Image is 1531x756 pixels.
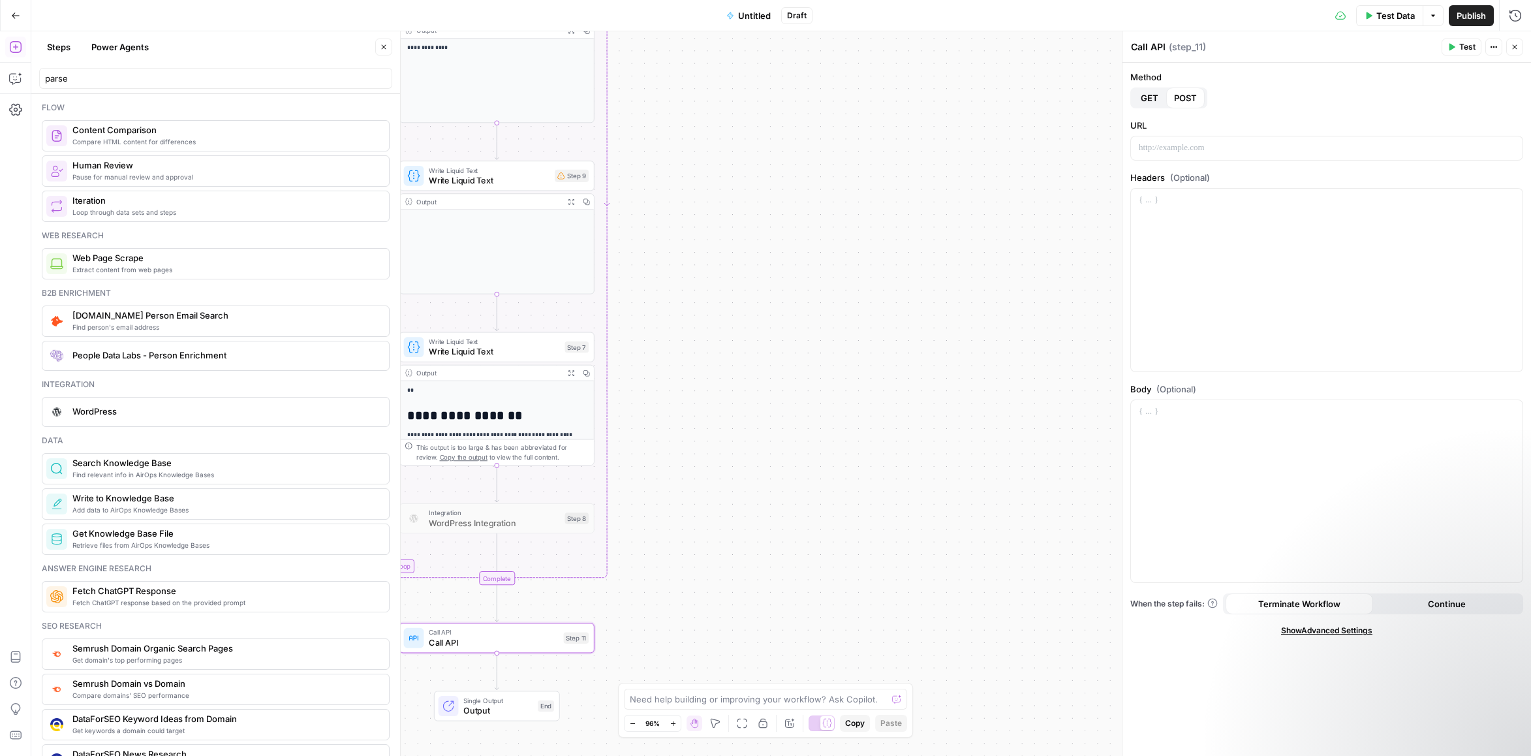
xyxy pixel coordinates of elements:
img: WordPress%20logotype.png [407,512,420,524]
div: Output [416,368,560,378]
span: Write Liquid Text [429,345,560,358]
span: Web Page Scrape [72,251,379,264]
span: Loop through data sets and steps [72,207,379,217]
span: Get domain's top performing pages [72,655,379,665]
g: Edge from step_7 to step_8 [495,465,499,502]
div: Data [42,435,390,447]
span: WordPress [72,405,379,418]
button: Test Data [1356,5,1423,26]
label: Body [1130,383,1523,396]
span: Get keywords a domain could target [72,725,379,736]
span: Fetch ChatGPT response based on the provided prompt [72,597,379,608]
span: Retrieve files from AirOps Knowledge Bases [72,540,379,550]
span: Find person's email address [72,322,379,332]
span: Get Knowledge Base File [72,527,379,540]
span: Call API [429,636,559,648]
label: URL [1130,119,1523,132]
span: DataForSEO Keyword Ideas from Domain [72,712,379,725]
span: Untitled [738,9,771,22]
span: Copy the output [440,454,487,462]
span: Write Liquid Text [429,165,549,175]
div: Answer engine research [42,563,390,575]
img: zn8kcn4lc16eab7ly04n2pykiy7x [50,684,63,695]
span: (Optional) [1156,383,1196,396]
label: Headers [1130,171,1523,184]
div: Output [416,25,560,35]
div: Step 8 [564,512,589,524]
span: Human Review [72,159,379,172]
label: Method [1130,71,1523,84]
input: Search steps [45,72,386,85]
button: Publish [1449,5,1494,26]
span: Extract content from web pages [72,264,379,275]
button: Copy [840,715,870,732]
span: Call API [429,627,559,637]
div: B2b enrichment [42,287,390,299]
button: GET [1133,87,1166,108]
div: Integration [42,379,390,390]
span: Fetch ChatGPT Response [72,584,379,597]
span: Test [1459,41,1476,53]
button: Power Agents [84,37,157,57]
span: Test Data [1376,9,1415,22]
span: Semrush Domain vs Domain [72,677,379,690]
g: Edge from step_4 to step_9 [495,123,499,159]
span: [DOMAIN_NAME] Person Email Search [72,309,379,322]
img: pda2t1ka3kbvydj0uf1ytxpc9563 [50,315,63,328]
span: Paste [880,717,902,729]
span: (Optional) [1170,171,1210,184]
span: People Data Labs - Person Enrichment [72,349,379,362]
span: Write Liquid Text [429,336,560,346]
span: Terminate Workflow [1258,597,1340,610]
span: Integration [429,508,560,518]
span: Iteration [72,194,379,207]
div: Step 7 [564,341,589,353]
button: Untitled [719,5,779,26]
div: IntegrationWordPress IntegrationStep 8 [399,503,595,533]
span: Pause for manual review and approval [72,172,379,182]
div: Step 11 [564,633,589,644]
g: Edge from step_9 to step_7 [495,294,499,331]
div: Seo research [42,620,390,632]
div: Single OutputOutputEnd [399,691,595,721]
div: This output is too large & has been abbreviated for review. to view the full content. [416,442,589,462]
img: qj0lddqgokrswkyaqb1p9cmo0sp5 [50,718,63,731]
button: Steps [39,37,78,57]
img: vrinnnclop0vshvmafd7ip1g7ohf [50,129,63,142]
div: End [538,701,554,712]
span: GET [1141,91,1158,104]
span: When the step fails: [1130,598,1218,610]
button: Paste [875,715,907,732]
g: Edge from step_2-iteration-end to step_11 [495,585,499,622]
div: Write Liquid TextWrite Liquid TextStep 9Output [399,161,595,294]
img: otu06fjiulrdwrqmbs7xihm55rg9 [50,648,63,659]
span: Continue [1428,597,1466,610]
button: Continue [1373,593,1521,614]
div: Complete [399,571,595,585]
img: rmubdrbnbg1gnbpnjb4bpmji9sfb [50,349,63,362]
textarea: Call API [1131,40,1166,54]
span: Draft [787,10,807,22]
div: Step 9 [555,170,589,182]
span: Add data to AirOps Knowledge Bases [72,505,379,515]
span: Write to Knowledge Base [72,492,379,505]
div: Complete [479,571,515,585]
span: Search Knowledge Base [72,456,379,469]
div: Output [416,197,560,206]
span: Compare HTML content for differences [72,136,379,147]
span: Copy [845,717,865,729]
span: Publish [1457,9,1486,22]
span: Content Comparison [72,123,379,136]
span: Single Output [463,695,533,705]
div: Flow [42,102,390,114]
span: Show Advanced Settings [1281,625,1372,637]
span: Find relevant info in AirOps Knowledge Bases [72,469,379,480]
span: Semrush Domain Organic Search Pages [72,642,379,655]
button: Test [1442,39,1481,55]
span: ( step_11 ) [1169,40,1206,54]
span: Output [463,704,533,717]
img: WordPress%20logotype.png [50,405,63,418]
div: Call APICall APIStep 11 [399,623,595,653]
span: Compare domains' SEO performance [72,690,379,701]
div: Web research [42,230,390,242]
